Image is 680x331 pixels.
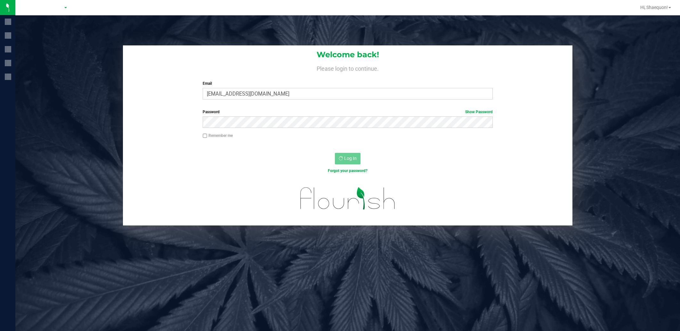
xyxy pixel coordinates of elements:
[640,5,668,10] span: Hi, Shaequon!
[123,51,572,59] h1: Welcome back!
[203,81,493,86] label: Email
[335,153,360,164] button: Log In
[465,110,493,114] a: Show Password
[344,156,357,161] span: Log In
[203,133,233,138] label: Remember me
[203,110,220,114] span: Password
[328,169,368,173] a: Forgot your password?
[203,134,207,138] input: Remember me
[292,180,404,217] img: flourish_logo.svg
[123,64,572,72] h4: Please login to continue.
